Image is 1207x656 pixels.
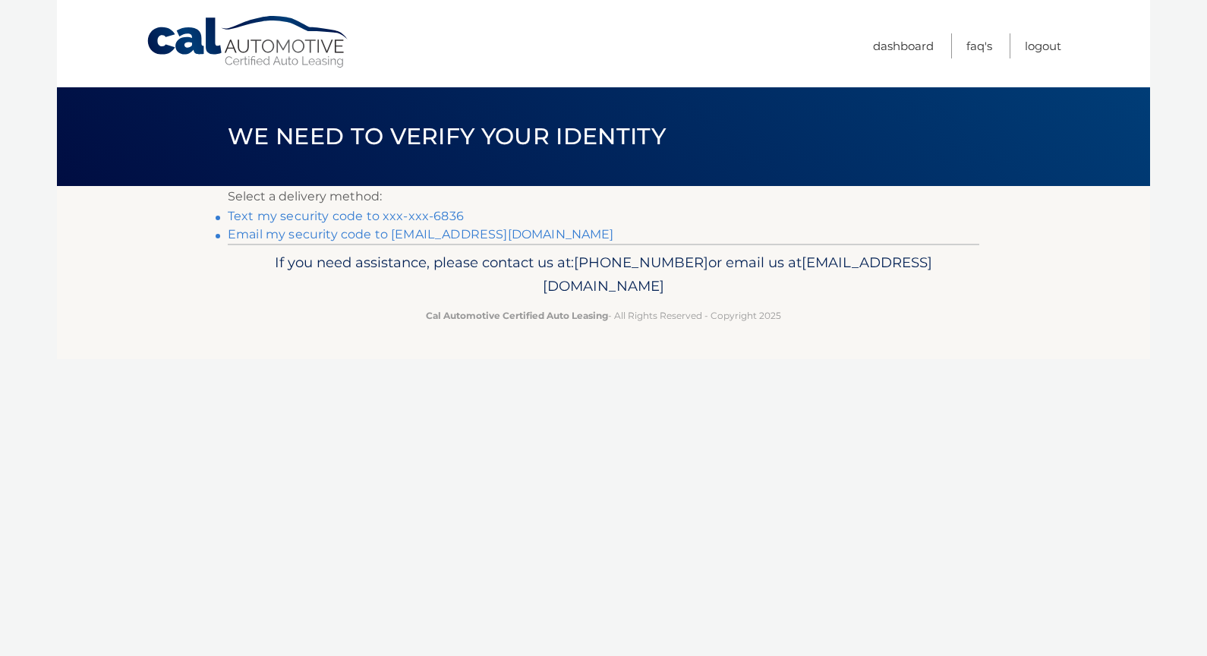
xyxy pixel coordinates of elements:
[238,251,969,299] p: If you need assistance, please contact us at: or email us at
[228,209,464,223] a: Text my security code to xxx-xxx-6836
[146,15,351,69] a: Cal Automotive
[228,122,666,150] span: We need to verify your identity
[574,254,708,271] span: [PHONE_NUMBER]
[238,307,969,323] p: - All Rights Reserved - Copyright 2025
[873,33,934,58] a: Dashboard
[426,310,608,321] strong: Cal Automotive Certified Auto Leasing
[1025,33,1061,58] a: Logout
[228,186,979,207] p: Select a delivery method:
[966,33,992,58] a: FAQ's
[228,227,614,241] a: Email my security code to [EMAIL_ADDRESS][DOMAIN_NAME]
